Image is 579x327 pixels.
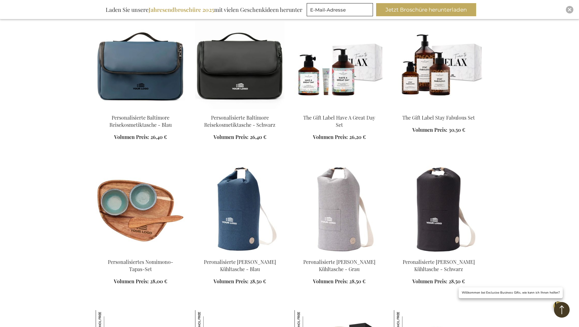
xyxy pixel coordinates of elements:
[114,134,167,141] a: Volumen Preis: 26,40 €
[114,278,167,285] a: Volumen Preis: 28,00 €
[307,3,373,16] input: E-Mail-Adresse
[250,278,266,285] span: 28,50 €
[96,107,185,112] a: Personalised Baltimore Travel Toiletry Bag - Blue
[394,251,483,257] a: Peronalised Sortino Cooler Trunk - Black
[295,251,384,257] a: Peronalised Sortino Cooler Trunk - Grey
[394,107,483,112] a: The Gift Label Stay Fabulous Set
[103,3,305,16] div: Laden Sie unsere mit vielen Geschenkideen herunter
[96,22,185,109] img: Personalised Baltimore Travel Toiletry Bag - Blue
[214,278,249,285] span: Volumen Preis:
[313,134,348,140] span: Volumen Preis:
[303,114,375,128] a: The Gift Label Have A Great Day Set
[307,3,375,18] form: marketing offers and promotions
[114,278,149,285] span: Volumen Preis:
[403,259,475,272] a: Peronalisierte [PERSON_NAME] Kühltasche - Schwarz
[313,134,366,141] a: Volumen Preis: 26,20 €
[303,259,375,272] a: Peronalisierte [PERSON_NAME] Kühltasche - Grau
[214,278,266,285] a: Volumen Preis: 28,50 €
[412,278,447,285] span: Volumen Preis:
[376,3,476,16] button: Jetzt Broschüre herunterladen
[204,259,276,272] a: Peronalisierte [PERSON_NAME] Kühltasche - Blau
[394,166,483,253] img: Peronalised Sortino Cooler Trunk - Black
[114,134,149,140] span: Volumen Preis:
[109,114,172,128] a: Personalisierte Baltimore Reisekosmetiktasche - Blau
[150,278,167,285] span: 28,00 €
[149,6,214,13] b: Jahresendbroschüre 2025
[295,166,384,253] img: Peronalised Sortino Cooler Trunk - Grey
[402,114,475,121] a: The Gift Label Stay Fabulous Set
[96,251,185,257] a: Personalisiertes Nomimono-Tapas-Set
[195,107,284,112] a: Personalised Baltimore Travel Toiletry Bag - Black
[394,22,483,109] img: The Gift Label Stay Fabulous Set
[412,126,465,134] a: Volumen Preis: 30,50 €
[349,134,366,140] span: 26,20 €
[295,22,384,109] img: The Gift Label Have A Great Day Set
[250,134,266,140] span: 26,40 €
[449,278,465,285] span: 28,50 €
[204,114,275,128] a: Personalisierte Baltimore Reisekosmetiktasche - Schwarz
[349,278,365,285] span: 28,50 €
[195,22,284,109] img: Personalised Baltimore Travel Toiletry Bag - Black
[150,134,167,140] span: 26,40 €
[449,126,465,133] span: 30,50 €
[412,278,465,285] a: Volumen Preis: 28,50 €
[214,134,249,140] span: Volumen Preis:
[313,278,365,285] a: Volumen Preis: 28,50 €
[108,259,173,272] a: Personalisiertes Nomimono-Tapas-Set
[214,134,266,141] a: Volumen Preis: 26,40 €
[313,278,348,285] span: Volumen Preis:
[195,251,284,257] a: Peronalised Sortino Cooler Trunk - Blue
[566,6,573,13] div: Close
[96,166,185,253] img: Personalisiertes Nomimono-Tapas-Set
[412,126,447,133] span: Volumen Preis:
[568,8,571,12] img: Close
[195,166,284,253] img: Peronalised Sortino Cooler Trunk - Blue
[295,107,384,112] a: The Gift Label Have A Great Day Set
